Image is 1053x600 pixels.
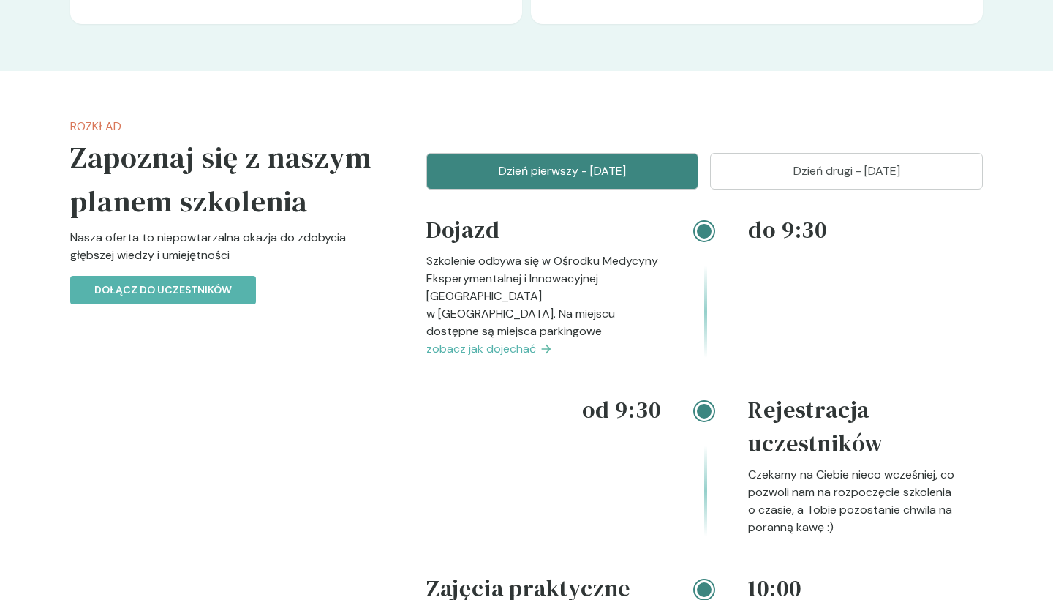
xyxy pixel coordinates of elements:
p: Szkolenie odbywa się w Ośrodku Medycyny Eksperymentalnej i Innowacyjnej [GEOGRAPHIC_DATA] w [GEOG... [426,252,661,340]
span: zobacz jak dojechać [426,340,536,358]
a: zobacz jak dojechać [426,340,661,358]
p: Rozkład [70,118,380,135]
p: Dzień pierwszy - [DATE] [445,162,681,180]
h4: od 9:30 [426,393,661,427]
p: Dołącz do uczestników [94,282,232,298]
p: Dzień drugi - [DATE] [728,162,965,180]
h4: Dojazd [426,213,661,252]
p: Czekamy na Ciebie nieco wcześniej, co pozwoli nam na rozpoczęcie szkolenia o czasie, a Tobie pozo... [748,466,983,536]
button: Dołącz do uczestników [70,276,256,304]
h4: Rejestracja uczestników [748,393,983,466]
a: Dołącz do uczestników [70,282,256,297]
button: Dzień drugi - [DATE] [710,153,983,190]
p: Nasza oferta to niepowtarzalna okazja do zdobycia głębszej wiedzy i umiejętności [70,229,380,276]
h5: Zapoznaj się z naszym planem szkolenia [70,135,380,223]
h4: do 9:30 [748,213,983,247]
button: Dzień pierwszy - [DATE] [426,153,699,190]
